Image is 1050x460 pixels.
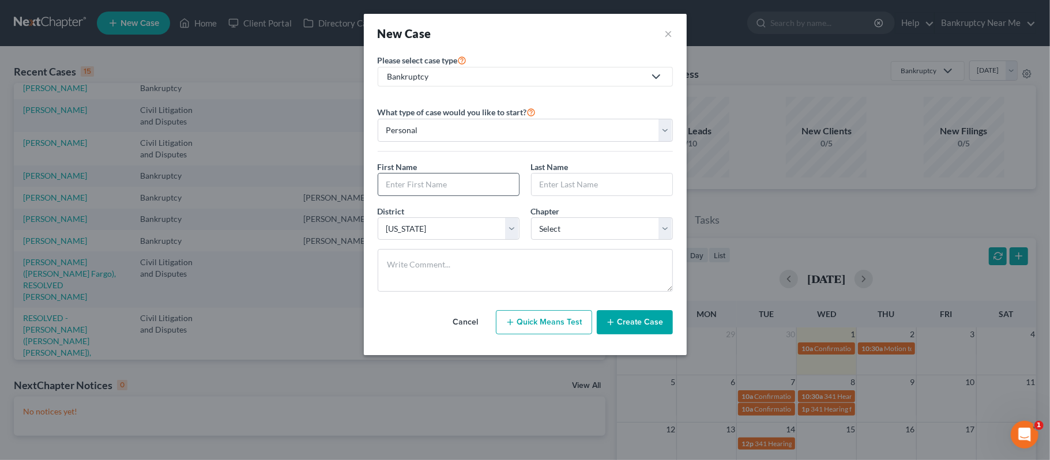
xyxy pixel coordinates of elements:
[387,71,645,82] div: Bankruptcy
[441,311,491,334] button: Cancel
[597,310,673,334] button: Create Case
[378,27,431,40] strong: New Case
[531,206,560,216] span: Chapter
[378,55,458,65] span: Please select case type
[378,206,405,216] span: District
[1034,421,1044,430] span: 1
[496,310,592,334] button: Quick Means Test
[1011,421,1038,448] iframe: Intercom live chat
[531,162,569,172] span: Last Name
[665,25,673,42] button: ×
[378,162,417,172] span: First Name
[378,105,536,119] label: What type of case would you like to start?
[532,174,672,195] input: Enter Last Name
[378,174,519,195] input: Enter First Name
